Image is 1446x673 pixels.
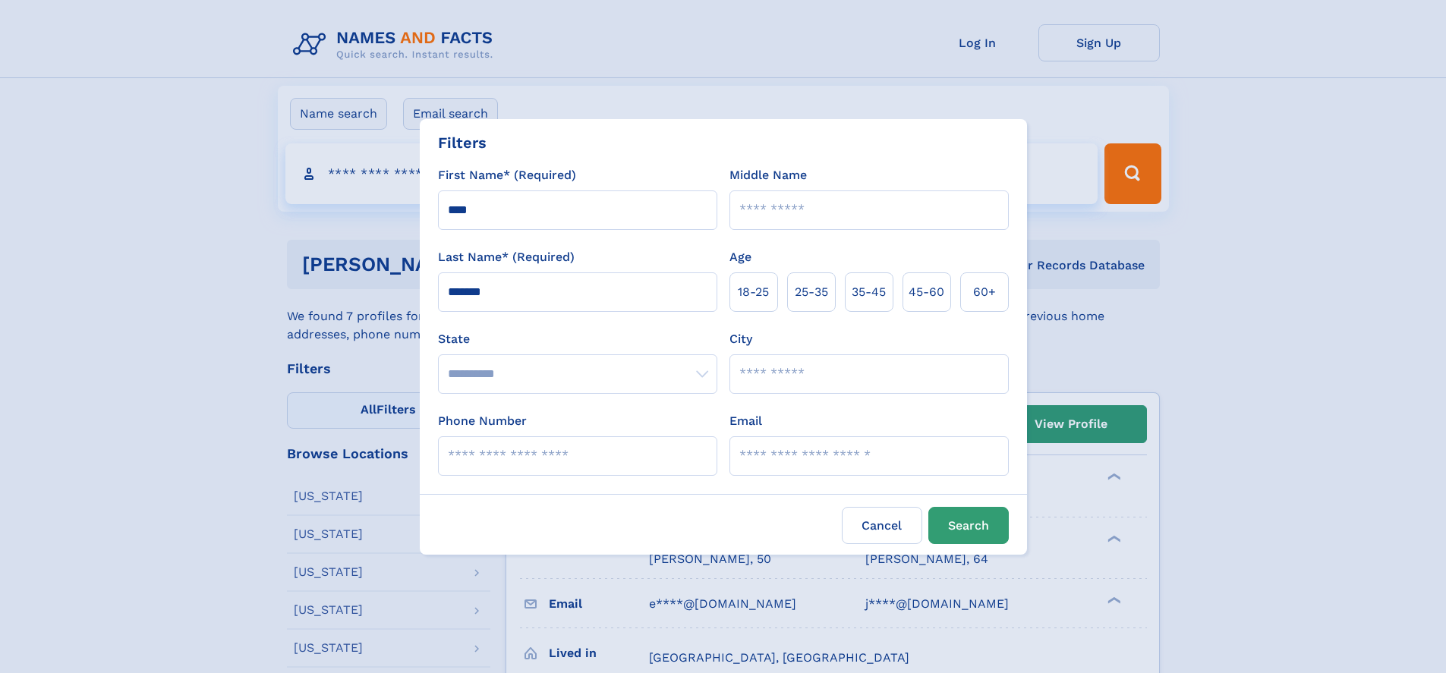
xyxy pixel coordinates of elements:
[729,412,762,430] label: Email
[729,330,752,348] label: City
[909,283,944,301] span: 45‑60
[438,131,487,154] div: Filters
[438,412,527,430] label: Phone Number
[795,283,828,301] span: 25‑35
[973,283,996,301] span: 60+
[729,166,807,184] label: Middle Name
[729,248,751,266] label: Age
[438,330,717,348] label: State
[842,507,922,544] label: Cancel
[852,283,886,301] span: 35‑45
[438,248,575,266] label: Last Name* (Required)
[438,166,576,184] label: First Name* (Required)
[738,283,769,301] span: 18‑25
[928,507,1009,544] button: Search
